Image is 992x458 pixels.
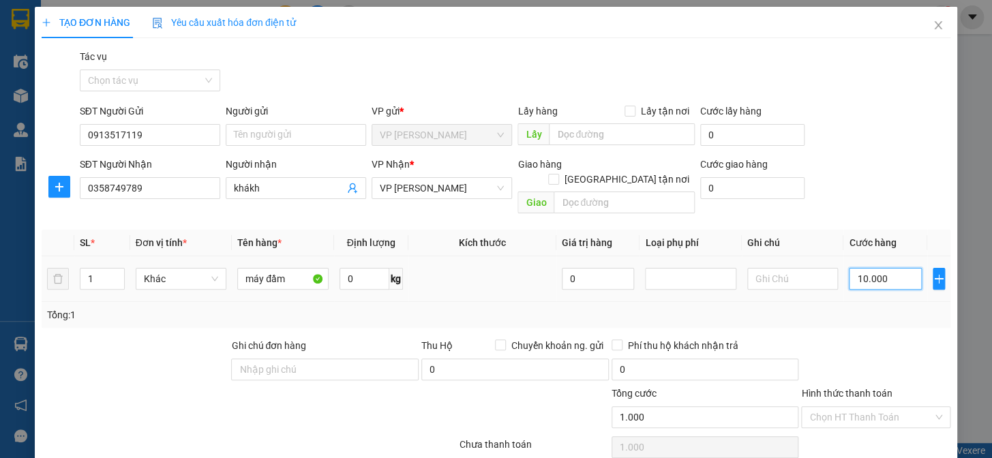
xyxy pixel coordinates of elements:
span: close [933,20,944,31]
div: VP gửi [372,104,512,119]
label: Tác vụ [80,51,107,62]
span: [GEOGRAPHIC_DATA] tận nơi [559,172,695,187]
span: Cước hàng [849,237,896,248]
label: Cước lấy hàng [700,106,762,117]
span: Phí thu hộ khách nhận trả [622,338,744,353]
span: Thu Hộ [421,340,453,351]
span: Lấy tận nơi [635,104,695,119]
span: Yêu cầu xuất hóa đơn điện tử [152,17,296,28]
button: Close [919,7,957,45]
span: Khác [144,269,219,289]
div: Người gửi [226,104,366,119]
span: VP Nhận [372,159,410,170]
th: Ghi chú [742,230,844,256]
div: Người nhận [226,157,366,172]
input: Ghi Chú [747,268,839,290]
input: VD: Bàn, Ghế [237,268,329,290]
span: VP Ngọc Hồi [380,125,504,145]
div: SĐT Người Nhận [80,157,220,172]
span: Lấy [517,123,549,145]
input: Dọc đường [549,123,695,145]
span: Định lượng [347,237,395,248]
div: SĐT Người Gửi [80,104,220,119]
button: delete [47,268,69,290]
input: Dọc đường [554,192,695,213]
span: plus [933,273,944,284]
label: Ghi chú đơn hàng [231,340,306,351]
input: Cước giao hàng [700,177,805,199]
span: Tên hàng [237,237,282,248]
span: Giá trị hàng [562,237,612,248]
span: plus [49,181,70,192]
span: TẠO ĐƠN HÀNG [42,17,130,28]
span: Chuyển khoản ng. gửi [506,338,609,353]
span: Tổng cước [612,388,657,399]
label: Cước giao hàng [700,159,768,170]
th: Loại phụ phí [640,230,742,256]
span: kg [389,268,403,290]
div: Tổng: 1 [47,307,384,322]
span: SL [80,237,91,248]
span: Giao hàng [517,159,561,170]
input: Ghi chú đơn hàng [231,358,419,380]
span: Lấy hàng [517,106,557,117]
label: Hình thức thanh toán [801,388,892,399]
span: plus [42,18,51,27]
input: Cước lấy hàng [700,124,805,146]
span: Giao [517,192,554,213]
img: icon [152,18,163,29]
span: user-add [347,183,358,194]
span: VP Hà Tĩnh [380,178,504,198]
span: Đơn vị tính [136,237,187,248]
button: plus [48,176,70,198]
span: Kích thước [459,237,506,248]
input: 0 [562,268,634,290]
button: plus [933,268,945,290]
